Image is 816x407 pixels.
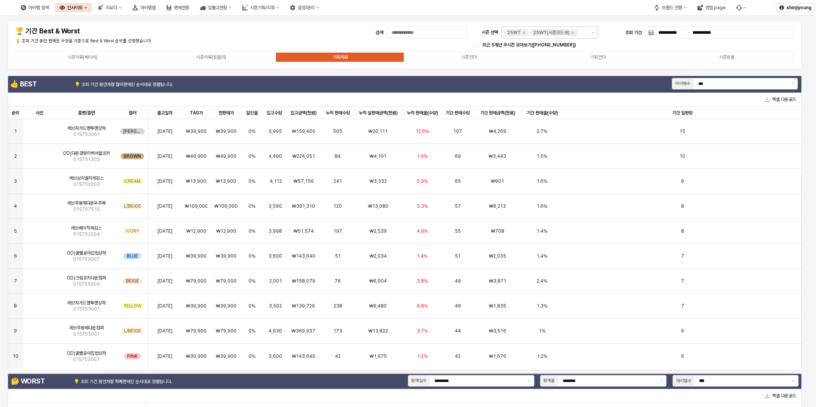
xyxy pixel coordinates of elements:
[333,303,342,309] span: 238
[269,353,282,359] span: 3,600
[186,253,207,259] span: ₩39,900
[196,55,226,60] div: 시즌의류(토들러)
[681,353,684,359] span: 6
[68,55,98,60] div: 시즌의류(베이비)
[298,5,315,10] div: 설정/관리
[36,110,43,116] span: 사진
[285,3,324,12] div: 설정/관리
[249,328,255,334] span: 0%
[359,110,398,116] span: 누적 실판매금액(천원)
[411,377,427,384] div: 판매일수
[16,3,53,12] button: 아이템 검색
[417,278,428,284] span: 3.8%
[158,353,172,359] span: [DATE]
[55,3,92,12] button: 인사이트
[681,253,684,259] span: 7
[158,278,172,284] span: [DATE]
[333,128,342,134] span: 505
[533,29,570,36] div: 25WT(시즌코드:8)
[292,328,315,334] span: ₩369,937
[249,278,255,284] span: 0%
[776,3,815,12] button: shinjiyoung
[162,3,194,12] button: 판매현황
[269,153,282,159] span: 4,490
[417,353,428,359] span: 1.2%
[106,5,117,10] div: 리오더
[28,5,49,10] div: 아이템 검색
[416,128,429,134] span: 12.6%
[190,110,203,116] span: TAG가
[67,275,106,281] span: OD)크림코지다운점퍼
[127,253,138,259] span: BLUE
[537,178,547,184] span: 1.6%
[186,178,206,184] span: ₩13,900
[417,153,428,159] span: 1.9%
[73,331,100,337] span: 01S755001
[124,203,141,209] span: L/BEIGE
[186,278,207,284] span: ₩79,000
[719,55,735,60] div: 시즌용품
[376,30,383,35] span: 검색
[290,110,317,116] span: 입고금액(천원)
[249,253,255,259] span: 0%
[73,306,100,312] span: 01S753001
[292,303,315,309] span: ₩139,729
[269,128,282,134] span: 3,995
[216,353,237,359] span: ₩39,900
[680,153,685,159] span: 10
[250,5,275,10] div: 시즌기획/리뷰
[571,31,574,34] div: Remove 25WT(시즌코드:8)
[14,303,17,309] span: 8
[186,303,207,309] span: ₩39,900
[219,110,234,116] span: 현판매가
[662,5,682,10] div: 브랜드 전환
[127,353,138,359] span: PINK
[335,253,341,259] span: 51
[489,278,506,284] span: ₩3,871
[216,253,237,259] span: ₩39,900
[292,203,315,209] span: ₩391,310
[249,153,255,159] span: 0%
[174,5,189,10] div: 판매현황
[107,82,114,87] strong: 가장
[158,303,172,309] span: [DATE]
[124,303,141,309] span: YELLOW
[680,128,685,134] span: 15
[73,281,100,287] span: 01S755004
[13,353,18,359] span: 10
[417,228,428,234] span: 4.9%
[123,128,142,134] span: [PERSON_NAME]
[14,253,17,259] span: 6
[294,178,314,184] span: ₩57,156
[269,278,282,284] span: 2,001
[489,328,506,334] span: ₩3,516
[158,128,172,134] span: [DATE]
[73,231,100,237] span: 01S752004
[455,228,461,234] span: 55
[762,95,799,104] button: 엑셀 다운로드
[455,203,461,209] span: 57
[537,228,547,234] span: 1.4%
[73,206,100,212] span: 01S757510
[672,110,693,116] span: 기간 일판량
[455,303,461,309] span: 46
[196,3,236,12] button: 입출고현황
[269,328,282,334] span: 4,630
[369,278,387,284] span: ₩6,004
[681,178,684,184] span: 9
[73,181,100,187] span: 01S752003
[186,328,207,334] span: ₩79,900
[116,82,123,87] strong: 많이
[489,353,506,359] span: ₩1,676
[185,203,208,209] span: ₩109,000
[534,54,663,61] label: 기획언더
[267,110,282,116] span: 입고수량
[370,153,386,159] span: ₩4,191
[370,253,387,259] span: ₩2,034
[625,30,642,35] span: 조회 기간
[15,27,206,35] h4: 🏆 기간 Best & Worst
[417,328,428,334] span: 3.7%
[78,110,95,116] span: 품명/품번
[527,110,558,116] span: 기간 판매율(수량)
[483,42,576,48] span: 최근 5개년 무시즌 모아보기([PHONE_NUMBER])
